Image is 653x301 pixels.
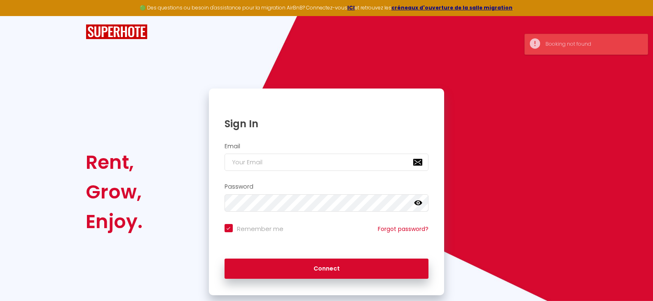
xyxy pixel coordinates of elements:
[86,207,143,236] div: Enjoy.
[225,143,429,150] h2: Email
[545,40,639,48] div: Booking not found
[86,177,143,207] div: Grow,
[225,154,429,171] input: Your Email
[378,225,428,233] a: Forgot password?
[391,4,513,11] a: créneaux d'ouverture de la salle migration
[86,24,147,40] img: SuperHote logo
[347,4,355,11] a: ICI
[225,259,429,279] button: Connect
[225,183,429,190] h2: Password
[86,147,143,177] div: Rent,
[225,117,429,130] h1: Sign In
